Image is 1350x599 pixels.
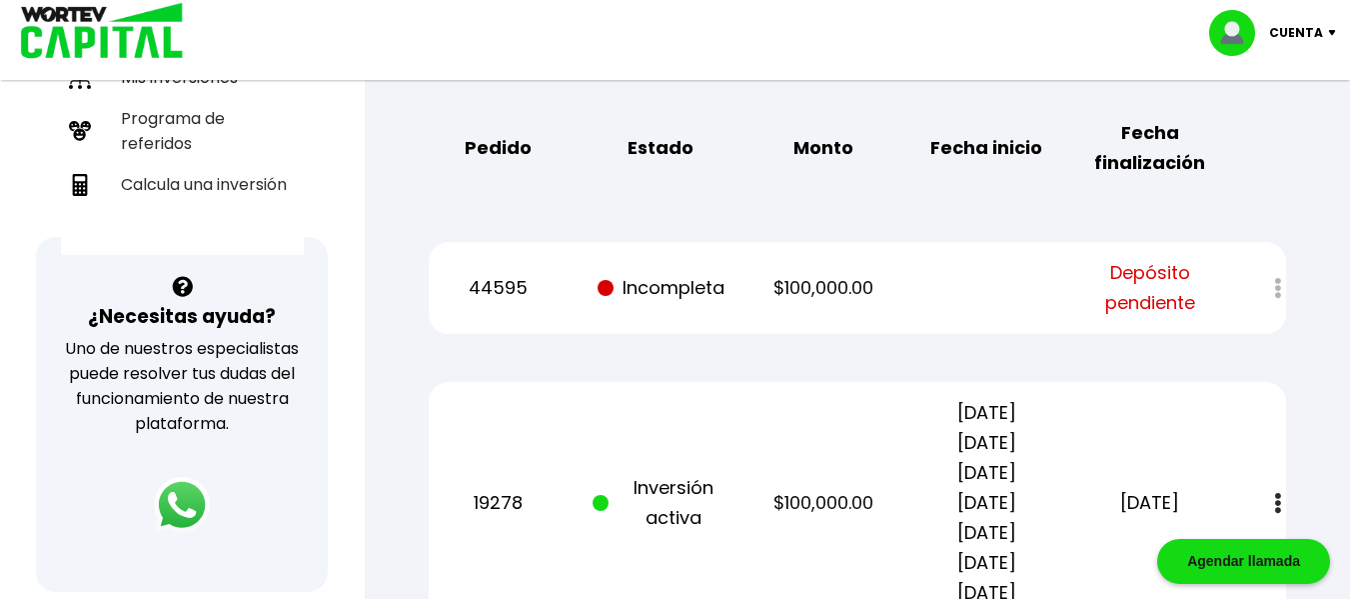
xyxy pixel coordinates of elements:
[1081,118,1218,178] b: Fecha finalización
[61,98,304,164] a: Programa de referidos
[1323,30,1350,36] img: icon-down
[593,473,729,533] p: Inversión activa
[755,488,892,518] p: $100,000.00
[61,164,304,205] a: Calcula una inversión
[154,477,210,533] img: logos_whatsapp-icon.242b2217.svg
[628,133,693,163] b: Estado
[88,302,276,331] h3: ¿Necesitas ayuda?
[593,273,729,303] p: Incompleta
[755,273,892,303] p: $100,000.00
[1081,488,1218,518] p: [DATE]
[1081,258,1218,318] span: Depósito pendiente
[1269,18,1323,48] p: Cuenta
[62,336,302,436] p: Uno de nuestros especialistas puede resolver tus dudas del funcionamiento de nuestra plataforma.
[1157,539,1330,584] div: Agendar llamada
[1209,10,1269,56] img: profile-image
[930,133,1042,163] b: Fecha inicio
[430,273,567,303] p: 44595
[69,174,91,196] img: calculadora-icon.17d418c4.svg
[430,488,567,518] p: 19278
[793,133,853,163] b: Monto
[465,133,532,163] b: Pedido
[69,120,91,142] img: recomiendanos-icon.9b8e9327.svg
